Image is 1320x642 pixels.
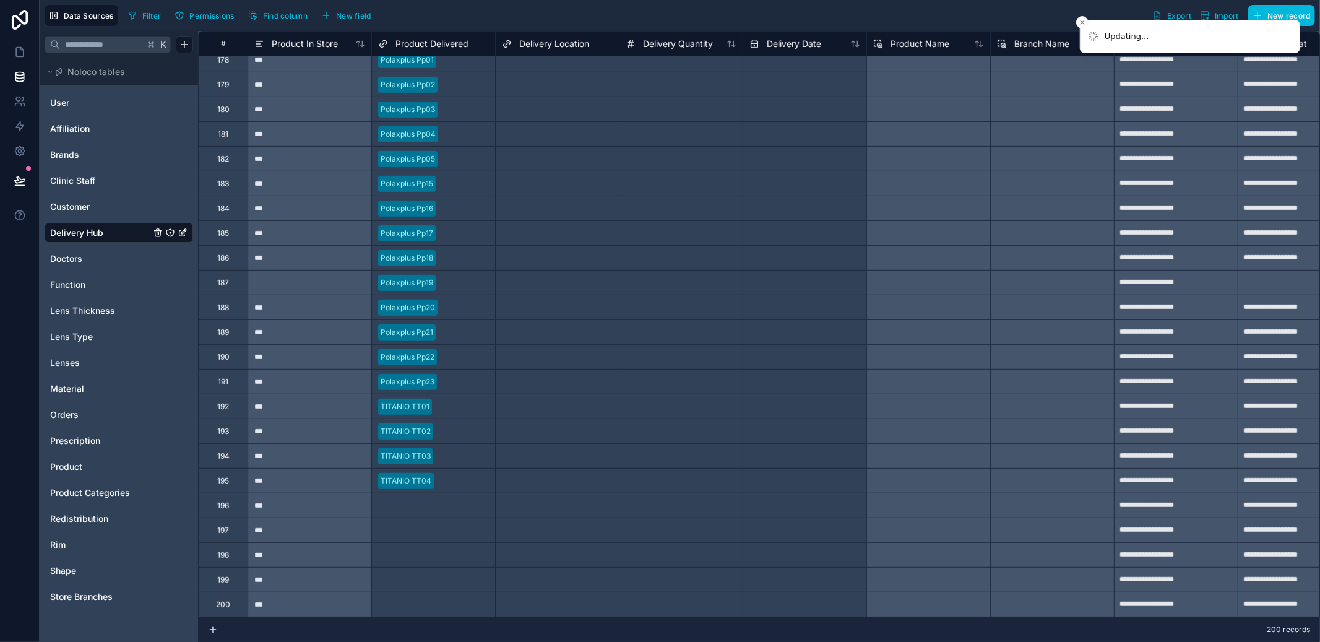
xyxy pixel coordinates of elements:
[50,279,150,291] a: Function
[381,451,431,462] div: TITANIO TT03
[45,405,193,425] div: Orders
[317,6,376,25] button: New field
[45,509,193,529] div: Redistribution
[381,178,433,189] div: Polaxplus Pp15
[50,279,85,291] span: Function
[217,55,229,65] div: 178
[217,228,229,238] div: 185
[50,97,150,109] a: User
[217,328,229,337] div: 189
[381,376,434,388] div: Polaxplus Pp23
[50,175,95,187] span: Clinic Staff
[217,204,230,214] div: 184
[381,327,433,338] div: Polaxplus Pp21
[45,119,193,139] div: Affiliation
[45,249,193,269] div: Doctors
[50,357,80,369] span: Lenses
[1076,16,1089,28] button: Close toast
[45,353,193,373] div: Lenses
[45,327,193,347] div: Lens Type
[50,123,150,135] a: Affiliation
[381,401,429,412] div: TITANIO TT01
[381,277,433,288] div: Polaxplus Pp19
[50,513,150,525] a: Redistribution
[50,383,150,395] a: Material
[50,149,150,161] a: Brands
[50,175,150,187] a: Clinic Staff
[50,227,103,239] span: Delivery Hub
[217,526,229,536] div: 197
[218,377,228,387] div: 191
[381,426,431,437] div: TITANIO TT02
[50,123,90,135] span: Affiliation
[217,575,229,585] div: 199
[45,457,193,477] div: Product
[50,409,79,421] span: Orders
[45,145,193,165] div: Brands
[217,427,229,436] div: 193
[50,305,115,317] span: Lens Thickness
[208,39,238,48] div: #
[217,80,229,90] div: 179
[45,587,193,607] div: Store Branches
[142,11,162,20] span: Filter
[45,431,193,451] div: Prescription
[1243,5,1315,26] a: New record
[1196,5,1243,26] button: Import
[45,171,193,191] div: Clinic Staff
[45,379,193,399] div: Material
[1014,38,1069,50] span: Branch Name
[45,301,193,321] div: Lens Thickness
[50,201,90,213] span: Customer
[50,253,150,265] a: Doctors
[217,550,229,560] div: 198
[336,11,371,20] span: New field
[170,6,243,25] a: Permissions
[381,129,436,140] div: Polaxplus Pp04
[45,483,193,503] div: Product Categories
[519,38,589,50] span: Delivery Location
[381,302,435,313] div: Polaxplus Pp20
[244,6,312,25] button: Find column
[50,435,150,447] a: Prescription
[123,6,166,25] button: Filter
[45,223,193,243] div: Delivery Hub
[50,227,150,239] a: Delivery Hub
[217,154,229,164] div: 182
[381,54,434,66] div: Polaxplus Pp01
[45,275,193,295] div: Function
[1248,5,1315,26] button: New record
[50,461,82,473] span: Product
[217,253,229,263] div: 186
[217,476,229,486] div: 195
[45,561,193,581] div: Shape
[45,63,186,80] button: Noloco tables
[381,104,435,115] div: Polaxplus Pp03
[50,331,150,343] a: Lens Type
[217,105,230,115] div: 180
[217,501,229,511] div: 196
[64,11,114,20] span: Data Sources
[50,201,150,213] a: Customer
[643,38,713,50] span: Delivery Quantity
[67,66,125,78] span: Noloco tables
[217,451,230,461] div: 194
[50,331,93,343] span: Lens Type
[381,352,434,363] div: Polaxplus Pp22
[1267,625,1310,635] span: 200 records
[381,154,435,165] div: Polaxplus Pp05
[50,539,66,551] span: Rim
[50,487,130,499] span: Product Categories
[50,149,79,161] span: Brands
[1105,30,1149,43] div: Updating...
[50,97,69,109] span: User
[159,40,168,49] span: K
[50,513,108,525] span: Redistribution
[216,600,230,610] div: 200
[50,565,76,577] span: Shape
[1148,5,1196,26] button: Export
[891,38,949,50] span: Product Name
[50,383,84,395] span: Material
[50,487,150,499] a: Product Categories
[50,357,150,369] a: Lenses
